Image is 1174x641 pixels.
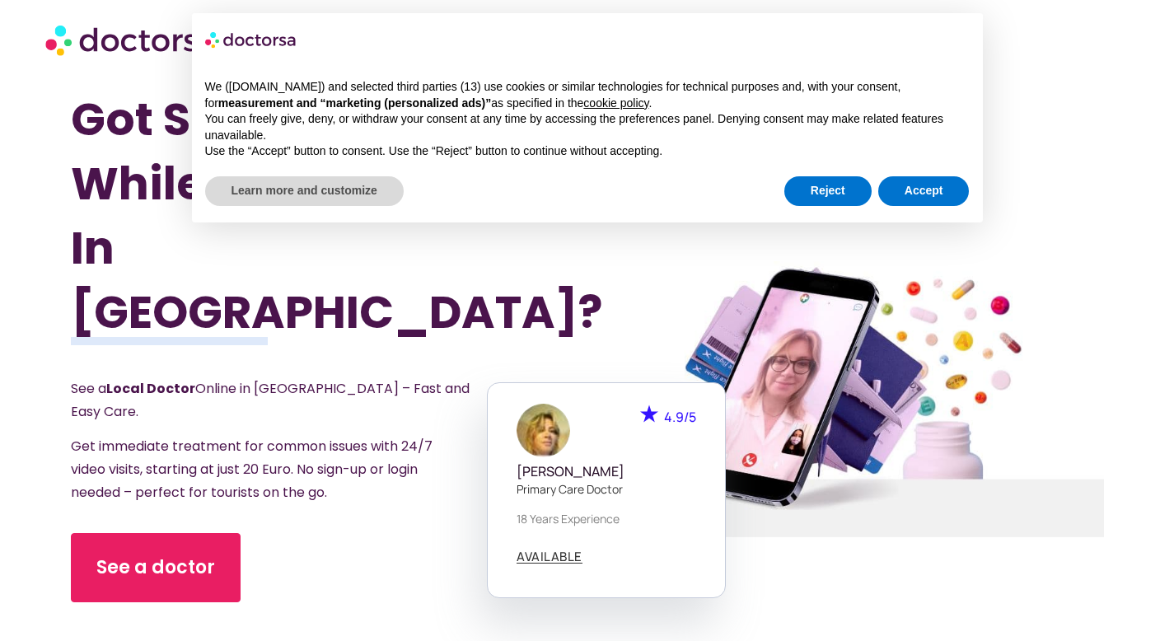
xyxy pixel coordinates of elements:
[71,87,510,344] h1: Got Sick While Traveling In [GEOGRAPHIC_DATA]?
[784,176,872,206] button: Reject
[205,143,970,160] p: Use the “Accept” button to consent. Use the “Reject” button to continue without accepting.
[205,79,970,111] p: We ([DOMAIN_NAME]) and selected third parties (13) use cookies or similar technologies for techni...
[517,550,582,564] a: AVAILABLE
[106,379,195,398] strong: Local Doctor
[583,96,648,110] a: cookie policy
[218,96,491,110] strong: measurement and “marketing (personalized ads)”
[205,111,970,143] p: You can freely give, deny, or withdraw your consent at any time by accessing the preferences pane...
[517,510,696,527] p: 18 years experience
[517,480,696,498] p: Primary care doctor
[71,379,470,421] span: See a Online in [GEOGRAPHIC_DATA] – Fast and Easy Care.
[96,554,215,581] span: See a doctor
[205,26,297,53] img: logo
[664,408,696,426] span: 4.9/5
[205,176,404,206] button: Learn more and customize
[71,437,433,502] span: Get immediate treatment for common issues with 24/7 video visits, starting at just 20 Euro. No si...
[517,464,696,480] h5: [PERSON_NAME]
[517,550,582,563] span: AVAILABLE
[71,533,241,602] a: See a doctor
[878,176,970,206] button: Accept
